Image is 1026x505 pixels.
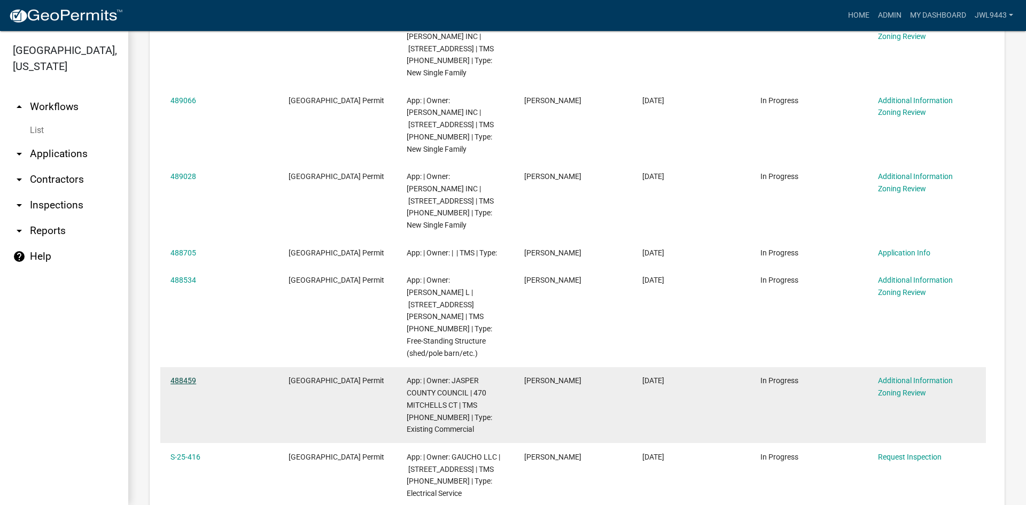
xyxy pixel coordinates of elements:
[407,20,494,77] span: App: | Owner: D R HORTON INC | 8 CASTLE HILL Dr | TMS 091-02-00-165 | Type: New Single Family
[524,172,581,181] span: Lisa Johnston
[289,376,384,385] span: Jasper County Building Permit
[407,276,492,358] span: App: | Owner: POOVEY LYRIL L | 5175 TILLMAN RD | TMS 046-00-07-007 | Type: Free-Standing Structur...
[878,376,953,397] a: Additional Information Zoning Review
[878,276,953,297] a: Additional Information Zoning Review
[642,276,664,284] span: 10/06/2025
[642,248,664,257] span: 10/06/2025
[878,453,942,461] a: Request Inspection
[13,199,26,212] i: arrow_drop_down
[407,172,494,229] span: App: | Owner: D R HORTON INC | 240 CASTLE HILL Dr | TMS 091-02-00-177 | Type: New Single Family
[906,5,970,26] a: My Dashboard
[13,224,26,237] i: arrow_drop_down
[524,248,581,257] span: Joshua Benet
[407,96,494,153] span: App: | Owner: D R HORTON INC | 94 CASTLE HILL Dr | TMS 091-02-00-168 | Type: New Single Family
[407,453,500,498] span: App: | Owner: GAUCHO LLC | 737 BEES CREEK RD | TMS 064-16-00-017 | Type: Electrical Service
[642,96,664,105] span: 10/07/2025
[13,100,26,113] i: arrow_drop_up
[170,376,196,385] a: 488459
[524,96,581,105] span: Lisa Johnston
[170,453,200,461] a: S-25-416
[170,276,196,284] a: 488534
[170,172,196,181] a: 489028
[760,96,798,105] span: In Progress
[642,376,664,385] span: 10/06/2025
[170,96,196,105] a: 489066
[289,96,384,105] span: Jasper County Building Permit
[170,248,196,257] a: 488705
[760,453,798,461] span: In Progress
[878,20,953,41] a: Additional Information Zoning Review
[878,172,953,193] a: Additional Information Zoning Review
[289,276,384,284] span: Jasper County Building Permit
[760,276,798,284] span: In Progress
[760,376,798,385] span: In Progress
[13,173,26,186] i: arrow_drop_down
[407,376,492,433] span: App: | Owner: JASPER COUNTY COUNCIL | 470 MITCHELLS CT | TMS 039-00-09-025 | Type: Existing Comme...
[844,5,874,26] a: Home
[289,453,384,461] span: Jasper County Building Permit
[878,248,930,257] a: Application Info
[524,453,581,461] span: silvio F marclay
[642,453,664,461] span: 10/06/2025
[407,248,497,257] span: App: | Owner: | | TMS | Type:
[760,172,798,181] span: In Progress
[970,5,1017,26] a: JWL9443
[13,250,26,263] i: help
[13,147,26,160] i: arrow_drop_down
[289,172,384,181] span: Jasper County Building Permit
[289,248,384,257] span: Jasper County Building Permit
[642,172,664,181] span: 10/07/2025
[524,376,581,385] span: Jennifer Winecoff
[874,5,906,26] a: Admin
[878,96,953,117] a: Additional Information Zoning Review
[524,276,581,284] span: Scarlet Hiatt
[760,248,798,257] span: In Progress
